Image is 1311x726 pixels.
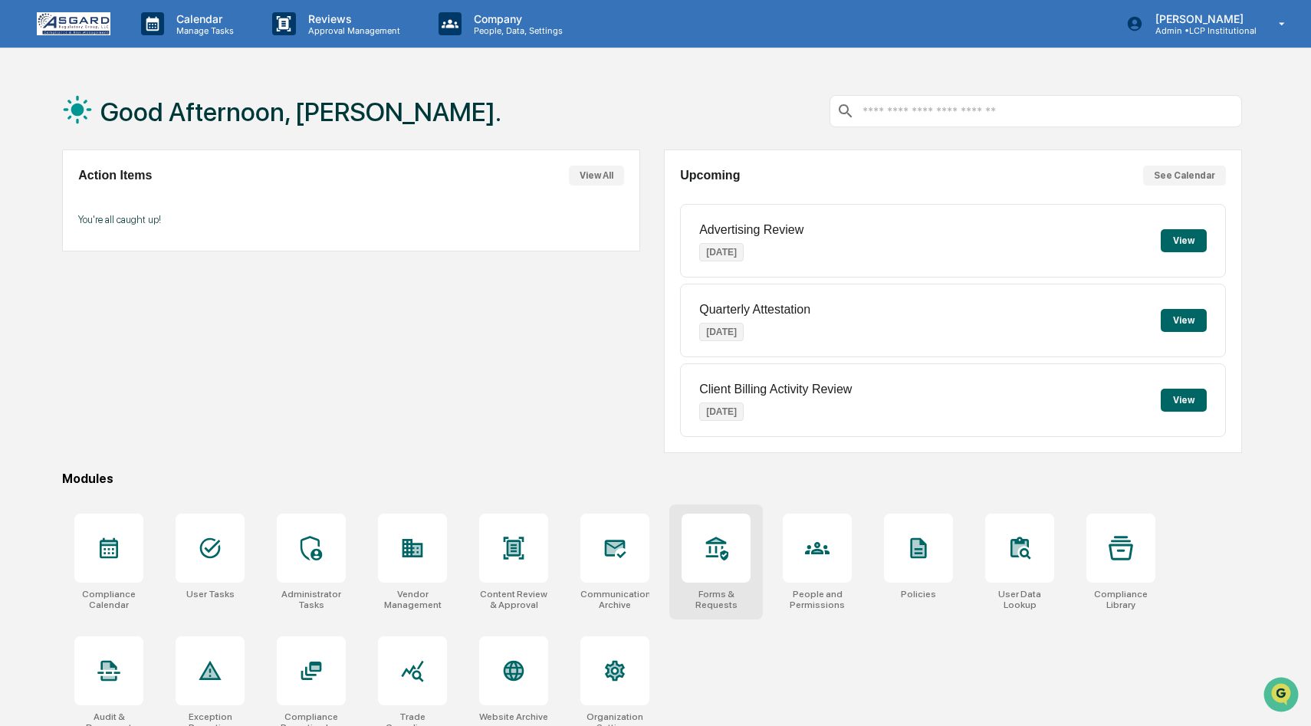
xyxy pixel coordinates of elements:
[699,323,744,341] p: [DATE]
[9,337,103,364] a: 🔎Data Lookup
[127,209,133,221] span: •
[9,307,105,335] a: 🖐️Preclearance
[78,214,624,225] p: You're all caught up!
[108,379,186,392] a: Powered byPylon
[164,25,242,36] p: Manage Tasks
[15,117,43,145] img: 1746055101610-c473b297-6a78-478c-a979-82029cc54cd1
[1161,389,1207,412] button: View
[15,315,28,327] div: 🖐️
[901,589,936,600] div: Policies
[479,589,548,610] div: Content Review & Approval
[48,250,124,262] span: [PERSON_NAME]
[74,589,143,610] div: Compliance Calendar
[78,169,152,182] h2: Action Items
[62,471,1242,486] div: Modules
[15,194,40,218] img: Jack Rasmussen
[682,589,751,610] div: Forms & Requests
[127,250,133,262] span: •
[69,117,251,133] div: Start new chat
[699,243,744,261] p: [DATE]
[378,589,447,610] div: Vendor Management
[261,122,279,140] button: Start new chat
[479,711,548,722] div: Website Archive
[31,251,43,263] img: 1746055101610-c473b297-6a78-478c-a979-82029cc54cd1
[15,170,103,182] div: Past conversations
[15,235,40,260] img: Jack Rasmussen
[164,12,242,25] p: Calendar
[699,303,810,317] p: Quarterly Attestation
[985,589,1054,610] div: User Data Lookup
[136,250,167,262] span: [DATE]
[569,166,624,186] button: View All
[105,307,196,335] a: 🗄️Attestations
[296,12,408,25] p: Reviews
[69,133,211,145] div: We're available if you need us!
[462,12,570,25] p: Company
[238,167,279,186] button: See all
[48,209,124,221] span: [PERSON_NAME]
[1143,25,1257,36] p: Admin • LCP Institutional
[153,380,186,392] span: Pylon
[296,25,408,36] p: Approval Management
[1262,675,1303,717] iframe: Open customer support
[31,314,99,329] span: Preclearance
[31,343,97,358] span: Data Lookup
[111,315,123,327] div: 🗄️
[699,402,744,421] p: [DATE]
[37,12,110,35] img: logo
[680,169,740,182] h2: Upcoming
[699,223,803,237] p: Advertising Review
[1143,12,1257,25] p: [PERSON_NAME]
[580,589,649,610] div: Communications Archive
[186,589,235,600] div: User Tasks
[1143,166,1226,186] button: See Calendar
[277,589,346,610] div: Administrator Tasks
[127,314,190,329] span: Attestations
[136,209,168,221] span: Sep 30
[1086,589,1155,610] div: Compliance Library
[31,209,43,222] img: 1746055101610-c473b297-6a78-478c-a979-82029cc54cd1
[462,25,570,36] p: People, Data, Settings
[15,32,279,57] p: How can we help?
[32,117,60,145] img: 8933085812038_c878075ebb4cc5468115_72.jpg
[100,97,501,127] h1: Good Afternoon, [PERSON_NAME].
[699,383,852,396] p: Client Billing Activity Review
[1161,309,1207,332] button: View
[15,344,28,356] div: 🔎
[783,589,852,610] div: People and Permissions
[1161,229,1207,252] button: View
